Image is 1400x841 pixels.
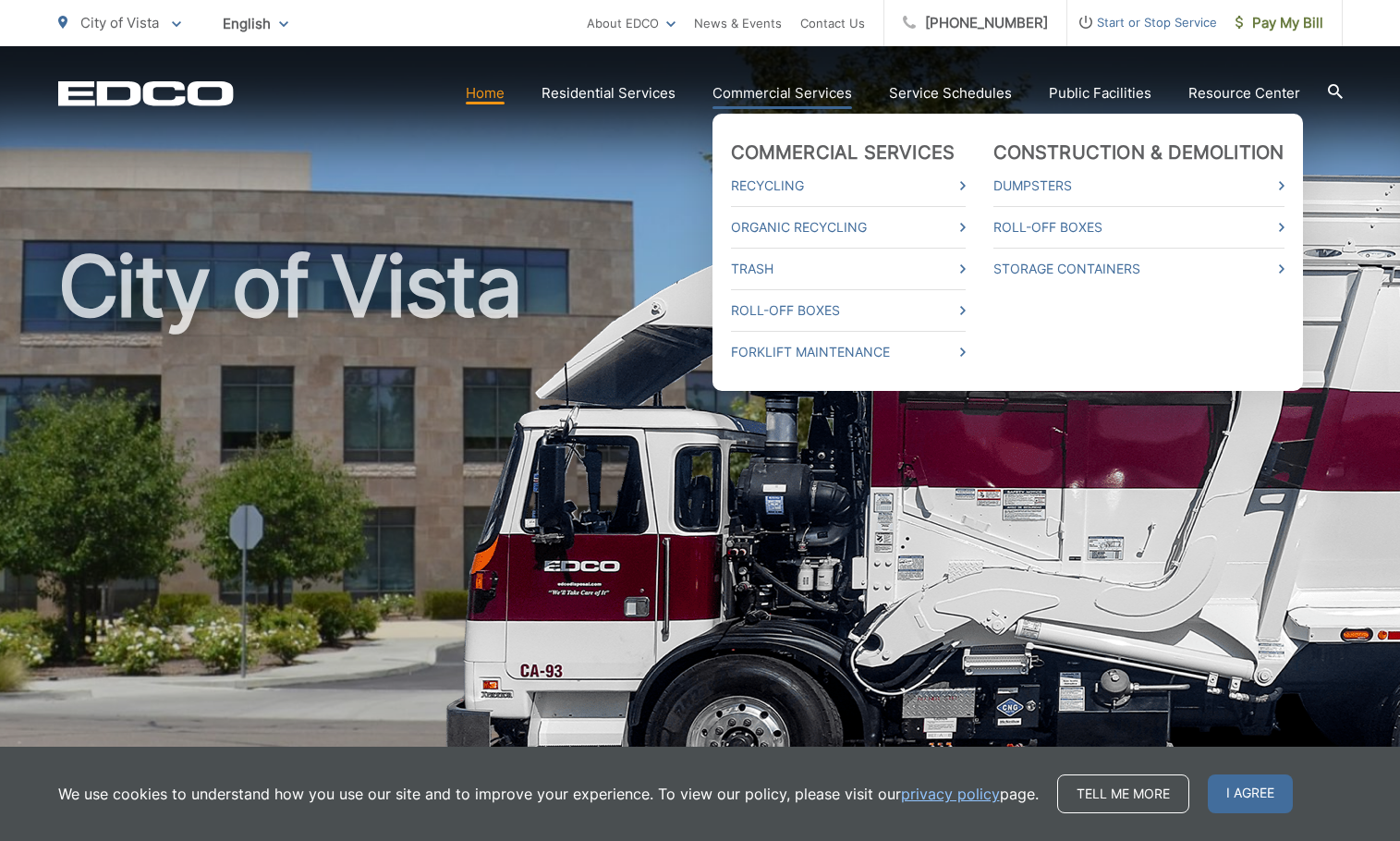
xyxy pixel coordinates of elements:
a: Tell me more [1057,774,1189,813]
a: Roll-Off Boxes [993,216,1284,238]
a: Public Facilities [1049,82,1151,104]
a: Dumpsters [993,175,1284,197]
a: Contact Us [800,12,865,34]
a: Storage Containers [993,258,1284,280]
span: Pay My Bill [1236,12,1323,34]
a: Service Schedules [889,82,1012,104]
a: Commercial Services [712,82,852,104]
a: Resource Center [1188,82,1300,104]
a: News & Events [694,12,782,34]
a: Commercial Services [731,141,956,164]
a: Trash [731,258,966,280]
a: Forklift Maintenance [731,341,966,363]
a: Recycling [731,175,966,197]
a: privacy policy [901,783,1000,805]
h1: City of Vista [58,240,1343,825]
a: EDCD logo. Return to the homepage. [58,80,234,106]
span: English [209,7,302,40]
p: We use cookies to understand how you use our site and to improve your experience. To view our pol... [58,783,1039,805]
a: About EDCO [587,12,676,34]
span: City of Vista [80,14,159,31]
a: Roll-Off Boxes [731,299,966,322]
a: Residential Services [542,82,676,104]
a: Construction & Demolition [993,141,1284,164]
span: I agree [1208,774,1293,813]
a: Organic Recycling [731,216,966,238]
a: Home [466,82,505,104]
